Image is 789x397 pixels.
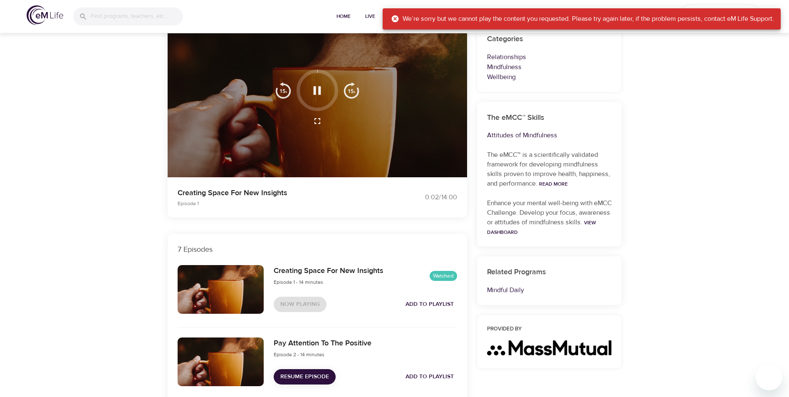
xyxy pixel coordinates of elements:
[275,82,292,99] img: 15s_prev.svg
[274,369,336,385] button: Resume Episode
[487,150,612,189] p: The eMCC™ is a scientifically validated framework for developing mindfulness skills proven to imp...
[402,297,457,312] button: Add to Playlist
[402,369,457,385] button: Add to Playlist
[406,372,454,382] span: Add to Playlist
[487,52,612,62] p: Relationships
[274,351,324,358] span: Episode 2 - 14 minutes
[487,33,612,45] h6: Categories
[539,181,568,187] a: Read More
[406,299,454,310] span: Add to Playlist
[487,340,612,355] img: org_logo_175.jpg
[274,265,383,277] h6: Creating Space For New Insights
[274,337,371,350] h6: Pay Attention To The Positive
[395,193,457,202] div: 0:02 / 14:00
[487,266,612,278] h6: Related Programs
[280,372,329,382] span: Resume Episode
[487,72,612,82] p: Wellbeing
[391,11,774,27] div: We’re sorry but we cannot play the content you requested. Please try again later, if the problem ...
[487,198,612,237] p: Enhance your mental well-being with eMCC Challenge. Develop your focus, awareness or attitudes of...
[178,187,385,198] p: Creating Space For New Insights
[343,82,360,99] img: 15s_next.svg
[91,7,183,25] input: Find programs, teachers, etc...
[487,286,524,294] a: Mindful Daily
[487,219,596,236] a: View Dashboard
[487,62,612,72] p: Mindfulness
[178,200,385,207] p: Episode 1
[274,279,323,285] span: Episode 1 - 14 minutes
[178,244,457,255] p: 7 Episodes
[360,12,380,21] span: Live
[430,272,457,280] span: Watched
[487,130,612,140] p: Attitudes of Mindfulness
[487,112,612,124] h6: The eMCC™ Skills
[756,364,782,390] iframe: Button to launch messaging window
[487,325,612,334] h6: Provided by
[334,12,354,21] span: Home
[27,5,63,25] img: logo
